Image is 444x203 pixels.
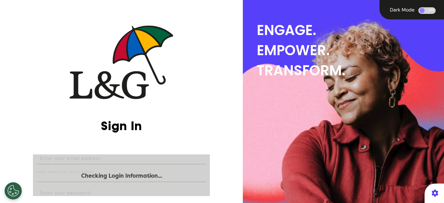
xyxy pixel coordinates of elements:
[36,118,206,133] h2: Sign In
[257,40,444,60] div: EMPOWER.
[33,172,210,180] div: Checking Login Information...
[388,7,417,12] div: Dark Mode
[418,7,436,14] div: OFF
[257,60,444,81] div: TRANSFORM.
[69,25,173,99] img: company logo
[257,20,444,40] div: ENGAGE.
[5,182,22,200] button: Open Preferences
